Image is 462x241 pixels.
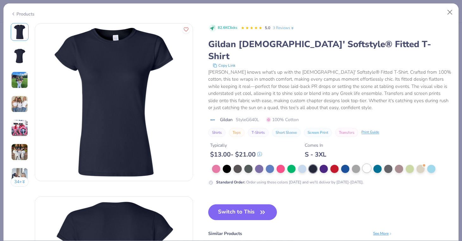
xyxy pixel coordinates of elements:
[305,142,326,149] div: Comes In
[11,144,28,161] img: User generated content
[444,6,456,18] button: Close
[272,128,301,137] button: Short Sleeve
[11,96,28,113] img: User generated content
[208,204,277,220] button: Switch to This
[266,116,299,123] span: 100% Cotton
[273,25,295,31] a: 3 Reviews
[208,230,242,237] div: Similar Products
[11,11,34,17] div: Products
[373,231,392,236] div: See More
[241,23,262,33] div: 5.0 Stars
[12,24,27,40] img: Front
[210,142,262,149] div: Typically
[208,69,451,111] div: [PERSON_NAME] knows what's up with the [DEMOGRAPHIC_DATA]' Softstyle® Fitted T-Shirt. Crafted fro...
[216,180,245,185] strong: Standard Order :
[208,117,217,122] img: brand logo
[335,128,358,137] button: Transfers
[11,177,29,187] button: 34+
[11,71,28,89] img: User generated content
[220,116,233,123] span: Gildan
[208,38,451,62] div: Gildan [DEMOGRAPHIC_DATA]' Softstyle® Fitted T-Shirt
[11,168,28,185] img: User generated content
[216,179,364,185] div: Order using these colors [DATE] and we'll deliver by [DATE]-[DATE].
[12,48,27,64] img: Back
[182,25,190,34] button: Like
[11,120,28,137] img: User generated content
[305,151,326,158] div: S - 3XL
[265,25,270,30] span: 5.0
[304,128,332,137] button: Screen Print
[236,116,259,123] span: Style G640L
[218,25,237,31] span: 82.6K Clicks
[248,128,269,137] button: T-Shirts
[229,128,245,137] button: Tops
[208,128,226,137] button: Shirts
[210,151,262,158] div: $ 13.00 - $ 21.00
[35,23,193,181] img: Front
[211,62,237,69] button: copy to clipboard
[361,130,379,135] div: Print Guide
